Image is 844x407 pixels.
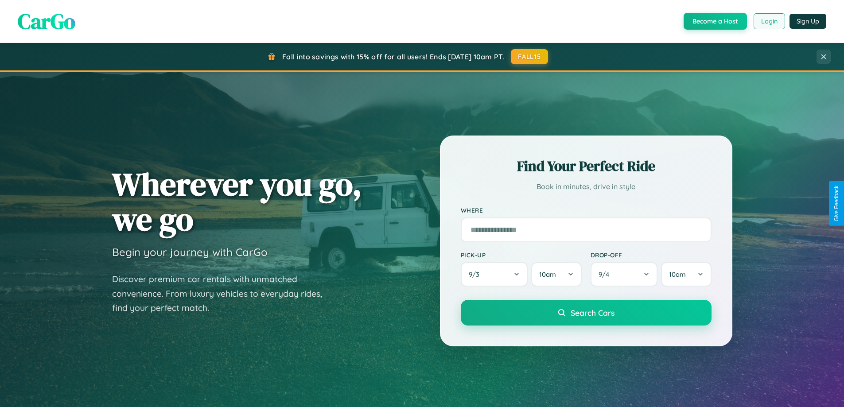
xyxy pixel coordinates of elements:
[669,270,686,279] span: 10am
[112,167,362,236] h1: Wherever you go, we go
[591,262,658,287] button: 9/4
[461,300,712,326] button: Search Cars
[661,262,711,287] button: 10am
[599,270,614,279] span: 9 / 4
[511,49,548,64] button: FALL15
[112,245,268,259] h3: Begin your journey with CarGo
[461,180,712,193] p: Book in minutes, drive in style
[461,262,528,287] button: 9/3
[531,262,581,287] button: 10am
[833,186,840,221] div: Give Feedback
[790,14,826,29] button: Sign Up
[754,13,785,29] button: Login
[461,206,712,214] label: Where
[461,251,582,259] label: Pick-up
[112,272,334,315] p: Discover premium car rentals with unmatched convenience. From luxury vehicles to everyday rides, ...
[591,251,712,259] label: Drop-off
[684,13,747,30] button: Become a Host
[539,270,556,279] span: 10am
[18,7,75,36] span: CarGo
[571,308,615,318] span: Search Cars
[469,270,484,279] span: 9 / 3
[461,156,712,176] h2: Find Your Perfect Ride
[282,52,504,61] span: Fall into savings with 15% off for all users! Ends [DATE] 10am PT.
